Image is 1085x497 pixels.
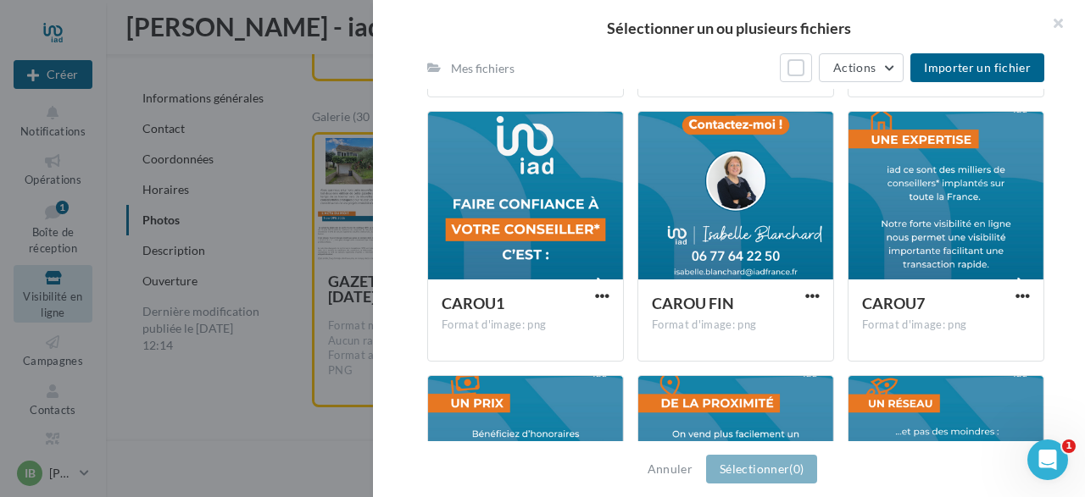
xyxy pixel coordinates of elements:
[1027,439,1068,480] iframe: Intercom live chat
[910,53,1044,82] button: Importer un fichier
[1062,439,1076,453] span: 1
[862,294,925,312] span: CAROU7
[641,459,699,479] button: Annuler
[652,318,820,333] div: Format d'image: png
[451,60,515,77] div: Mes fichiers
[400,20,1058,36] h2: Sélectionner un ou plusieurs fichiers
[652,294,734,312] span: CAROU FIN
[706,455,817,483] button: Sélectionner(0)
[862,318,1030,333] div: Format d'image: png
[442,294,504,312] span: CAROU1
[819,53,904,82] button: Actions
[442,318,609,333] div: Format d'image: png
[924,60,1031,75] span: Importer un fichier
[789,461,804,476] span: (0)
[833,60,876,75] span: Actions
